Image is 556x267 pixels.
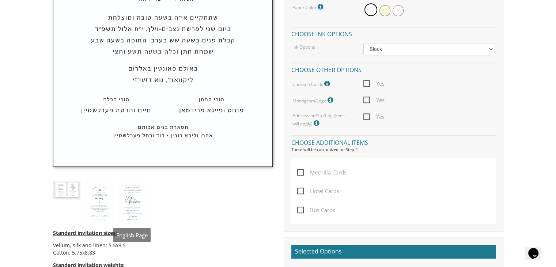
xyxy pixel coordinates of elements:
div: These will be customized on Step 2 [291,147,496,153]
span: Bus Cards [297,206,335,215]
label: Paper Color [292,2,325,12]
span: Mechilla Cards [297,168,347,177]
h4: Choose other options [291,63,496,75]
span: Yes [363,95,385,105]
span: Hotel Cards [297,187,339,196]
iframe: chat widget [525,238,549,260]
h2: Selected Options [291,245,496,259]
img: style5_thumb.jpg [53,181,80,199]
img: style5_eng.jpg [119,181,146,224]
img: style5_heb.jpg [86,181,113,224]
span: Yes [363,79,385,88]
li: Cotton: 5.75x8.83 [53,249,273,256]
span: Standard invitation sizes: [53,229,117,236]
label: Chosson Cards [292,79,332,89]
h4: Choose additional items [291,135,496,148]
span: Yes [363,112,385,121]
h4: Choose ink options [291,27,496,40]
li: Vellum, silk and linen: 5.5x8.5 [53,242,273,249]
label: Monogram/Logo [292,95,335,105]
label: Ink Options [292,44,315,50]
label: Addressing/Stuffing (Fees will apply) [292,112,352,128]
